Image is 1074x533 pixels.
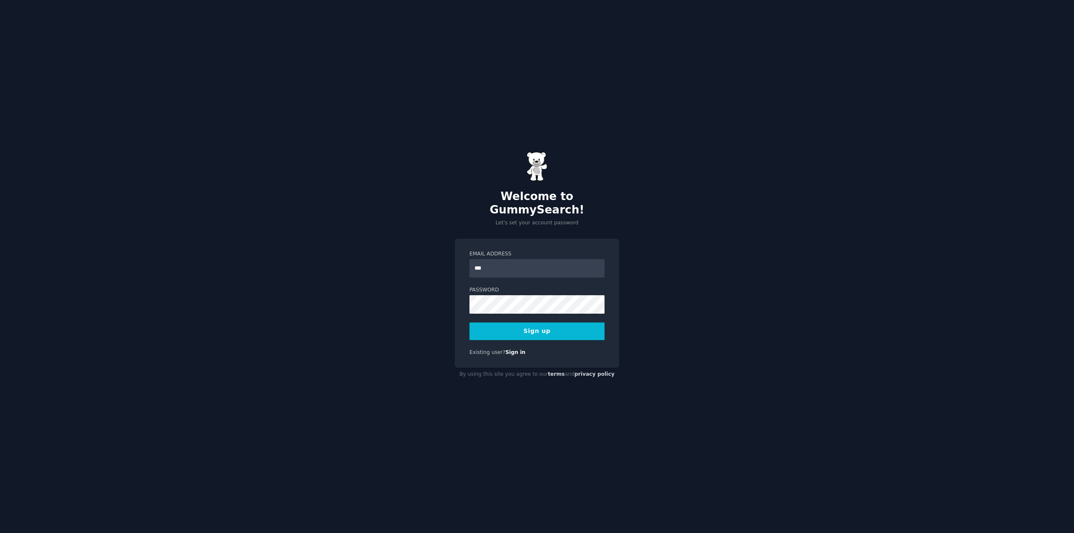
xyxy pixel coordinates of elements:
div: By using this site you agree to our and [455,368,619,381]
a: Sign in [506,349,526,355]
label: Email Address [469,250,605,258]
span: Existing user? [469,349,506,355]
p: Let's set your account password [455,219,619,227]
h2: Welcome to GummySearch! [455,190,619,216]
label: Password [469,286,605,294]
button: Sign up [469,322,605,340]
img: Gummy Bear [527,152,547,181]
a: privacy policy [574,371,615,377]
a: terms [548,371,565,377]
